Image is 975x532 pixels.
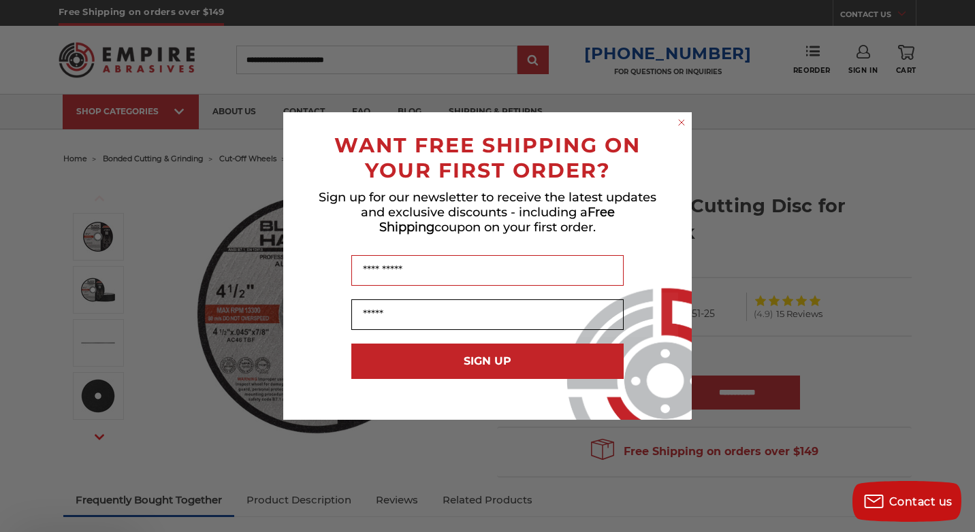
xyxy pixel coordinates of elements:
span: WANT FREE SHIPPING ON YOUR FIRST ORDER? [334,133,641,183]
input: Email [351,299,624,330]
span: Sign up for our newsletter to receive the latest updates and exclusive discounts - including a co... [319,190,656,235]
button: Contact us [852,481,961,522]
button: SIGN UP [351,344,624,379]
span: Contact us [889,495,953,508]
button: Close dialog [675,116,688,129]
span: Free Shipping [379,205,615,235]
